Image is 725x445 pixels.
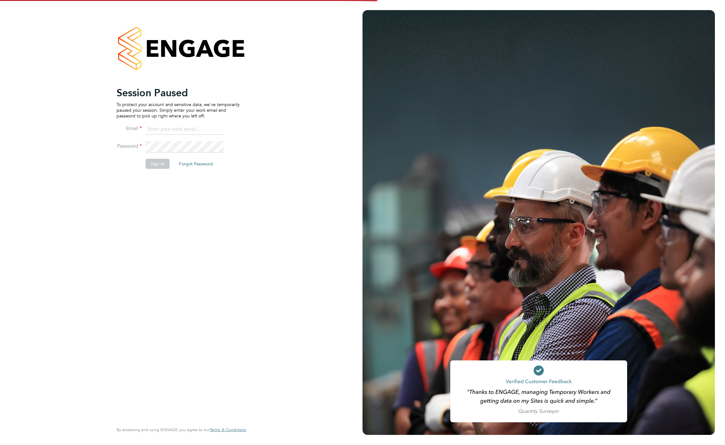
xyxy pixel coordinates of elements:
[210,427,246,432] a: Terms & Conditions
[117,86,240,99] h2: Session Paused
[117,125,142,132] label: Email
[117,427,246,432] span: By accessing and using ENGAGE you agree to our
[174,159,218,169] button: Forgot Password
[117,143,142,150] label: Password
[117,102,240,119] p: To protect your account and sensitive data, we've temporarily paused your session. Simply enter y...
[146,159,170,169] button: Sign In
[146,124,224,135] input: Enter your work email...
